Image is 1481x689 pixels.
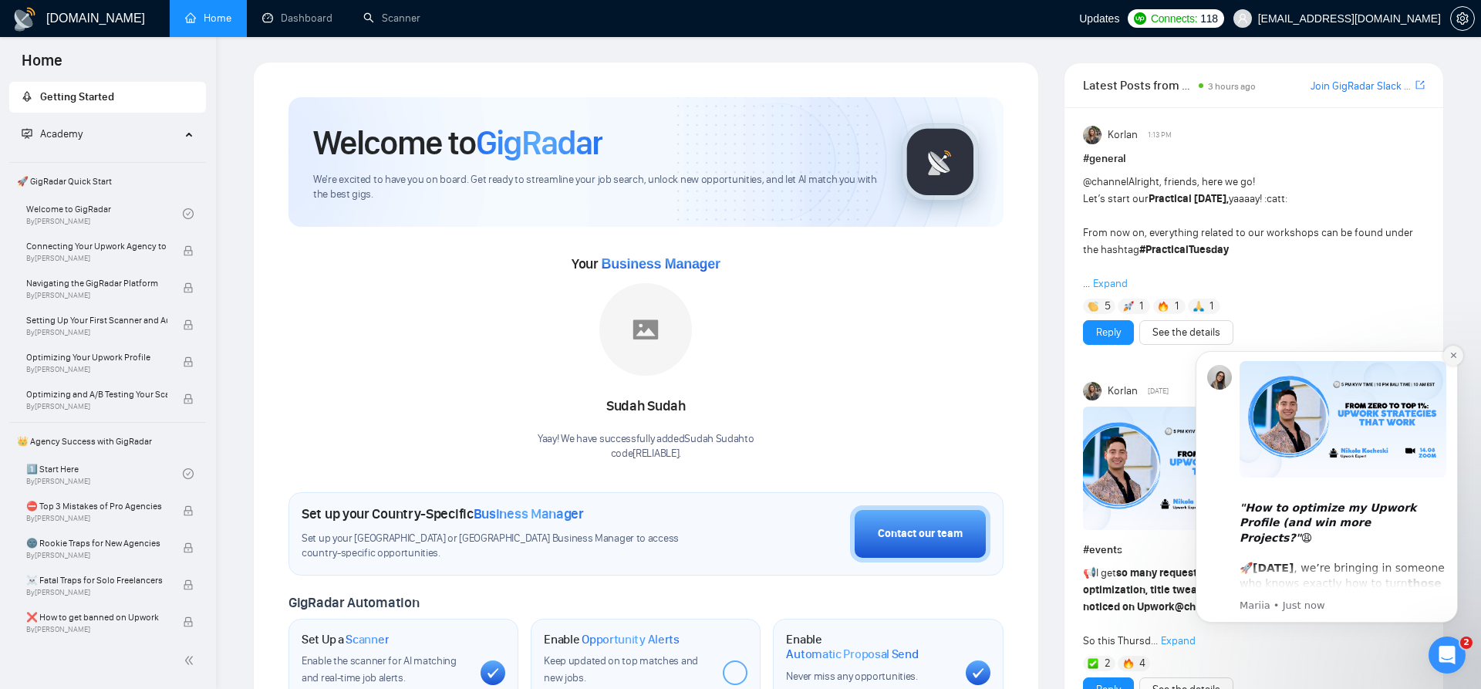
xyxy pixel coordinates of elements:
img: 👏 [1088,301,1098,312]
span: ⛔ Top 3 Mistakes of Pro Agencies [26,498,167,514]
span: Korlan [1108,127,1138,144]
span: 1 [1175,299,1179,314]
span: 1:13 PM [1148,128,1172,142]
img: upwork-logo.png [1134,12,1146,25]
span: Automatic Proposal Send [786,647,918,662]
a: Welcome to GigRadarBy[PERSON_NAME] [26,197,183,231]
h1: Welcome to [313,122,602,164]
a: export [1415,78,1425,93]
span: lock [183,393,194,404]
span: Set up your [GEOGRAPHIC_DATA] or [GEOGRAPHIC_DATA] Business Manager to access country-specific op... [302,532,715,561]
a: See the details [1152,324,1220,341]
span: GigRadar [476,122,602,164]
h1: Set Up a [302,632,389,647]
span: By [PERSON_NAME] [26,551,167,560]
span: ☠️ Fatal Traps for Solo Freelancers [26,572,167,588]
span: Keep updated on top matches and new jobs. [544,654,698,684]
a: dashboardDashboard [262,12,332,25]
span: Connects: [1151,10,1197,27]
img: Korlan [1083,126,1101,144]
span: check-circle [183,208,194,219]
h1: # general [1083,150,1425,167]
span: Business Manager [474,505,584,522]
span: By [PERSON_NAME] [26,402,167,411]
img: Korlan [1083,382,1101,400]
span: Enable the scanner for AI matching and real-time job alerts. [302,654,457,684]
span: Latest Posts from the GigRadar Community [1083,76,1195,95]
span: Navigating the GigRadar Platform [26,275,167,291]
button: Reply [1083,320,1134,345]
span: [DATE] [1148,384,1169,398]
span: Getting Started [40,90,114,103]
span: ❌ How to get banned on Upwork [26,610,167,625]
img: 🔥 [1158,301,1169,312]
span: check-circle [183,468,194,479]
a: 1️⃣ Start HereBy[PERSON_NAME] [26,457,183,491]
span: lock [183,282,194,293]
span: Expand [1093,277,1128,290]
span: Scanner [346,632,389,647]
span: 👑 Agency Success with GigRadar [11,426,204,457]
span: Business Manager [601,256,720,272]
span: 2 [1460,637,1473,649]
a: searchScanner [363,12,420,25]
span: user [1237,13,1248,24]
span: 4 [1139,656,1145,671]
span: By [PERSON_NAME] [26,254,167,263]
span: By [PERSON_NAME] [26,365,167,374]
span: 1 [1139,299,1143,314]
h1: # events [1083,542,1425,559]
strong: Practical [DATE], [1149,192,1229,205]
button: See the details [1139,320,1233,345]
img: gigradar-logo.png [902,123,979,201]
img: F09A0G828LC-Nikola%20Kocheski.png [1083,407,1268,530]
span: We're excited to have you on board. Get ready to streamline your job search, unlock new opportuni... [313,173,877,202]
span: Korlan [1108,383,1138,400]
span: Expand [1161,634,1196,647]
h1: Enable [786,632,953,662]
a: homeHome [185,12,231,25]
button: Contact our team [850,505,990,562]
a: Join GigRadar Slack Community [1311,78,1412,95]
button: setting [1450,6,1475,31]
span: lock [183,245,194,256]
span: export [1415,79,1425,91]
span: Home [9,49,75,82]
span: setting [1451,12,1474,25]
div: Contact our team [878,525,963,542]
span: Academy [22,127,83,140]
img: 🚀 [1123,301,1134,312]
img: logo [12,7,37,32]
iframe: Intercom live chat [1429,637,1466,674]
span: By [PERSON_NAME] [26,625,167,634]
h1: Enable [544,632,680,647]
span: Your [572,255,720,272]
span: rocket [22,91,32,102]
span: 3 hours ago [1208,81,1256,92]
li: Getting Started [9,82,206,113]
span: Optimizing and A/B Testing Your Scanner for Better Results [26,387,167,402]
span: double-left [184,653,199,668]
a: Reply [1096,324,1121,341]
span: 2 [1105,656,1111,671]
img: ✅ [1088,658,1098,669]
span: lock [183,616,194,627]
img: 🔥 [1123,658,1134,669]
strong: so many requests [1116,566,1203,579]
strong: #PracticalTuesday [1139,243,1229,256]
span: 118 [1200,10,1217,27]
span: Opportunity Alerts [582,632,680,647]
span: 5 [1105,299,1111,314]
span: Optimizing Your Upwork Profile [26,350,167,365]
span: I get from our community asking about So this Thursd... [1083,566,1413,647]
span: Never miss any opportunities. [786,670,917,683]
